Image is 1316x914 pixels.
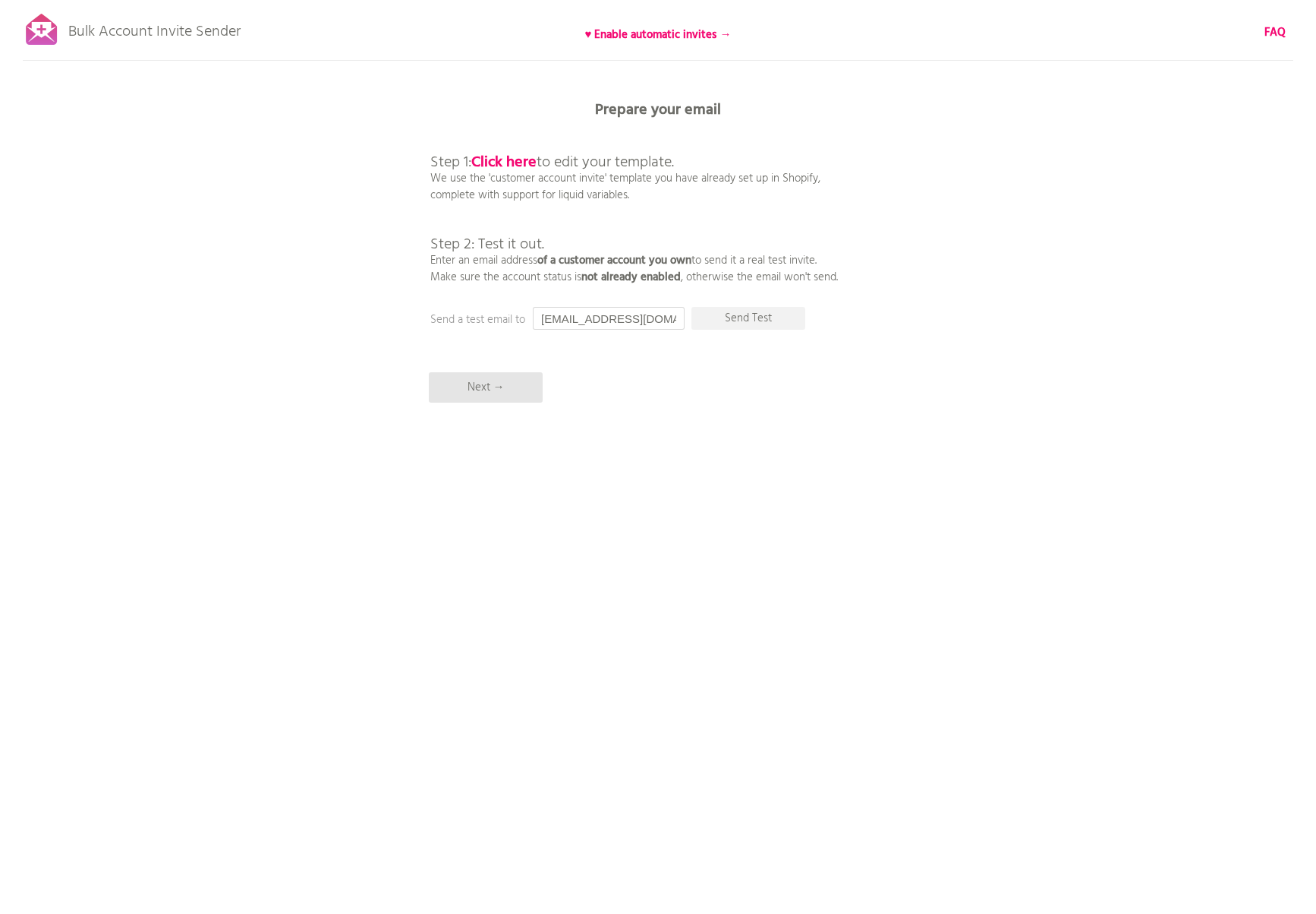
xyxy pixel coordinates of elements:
b: Prepare your email [595,98,721,122]
p: Next → [429,372,543,403]
p: We use the 'customer account invite' template you have already set up in Shopify, complete with s... [430,122,838,286]
span: Step 2: Test it out. [430,232,544,257]
a: FAQ [1264,24,1286,41]
b: of a customer account you own [537,251,691,270]
a: Click here [471,150,537,175]
b: ♥ Enable automatic invites → [585,26,732,44]
b: FAQ [1264,24,1286,42]
p: Send Test [691,307,805,330]
b: not already enabled [581,268,681,286]
span: Step 1: to edit your template. [430,150,674,175]
p: Send a test email to [430,312,734,328]
p: Bulk Account Invite Sender [68,9,241,47]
